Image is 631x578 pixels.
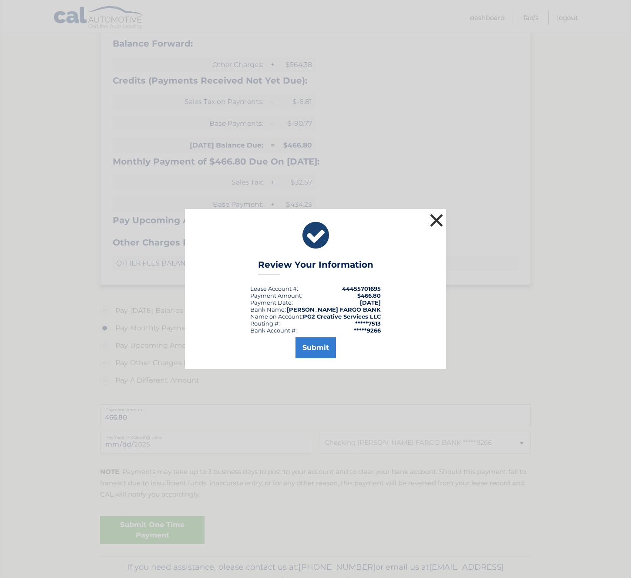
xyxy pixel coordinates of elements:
[428,212,445,229] button: ×
[342,285,381,292] strong: 44455701695
[287,306,381,313] strong: [PERSON_NAME] FARGO BANK
[250,320,280,327] div: Routing #:
[250,292,302,299] div: Payment Amount:
[360,299,381,306] span: [DATE]
[250,327,297,334] div: Bank Account #:
[295,337,336,358] button: Submit
[303,313,381,320] strong: PG2 Creative Services LLC
[250,285,298,292] div: Lease Account #:
[250,313,303,320] div: Name on Account:
[258,259,373,275] h3: Review Your Information
[357,292,381,299] span: $466.80
[250,306,286,313] div: Bank Name:
[250,299,293,306] div: :
[250,299,292,306] span: Payment Date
